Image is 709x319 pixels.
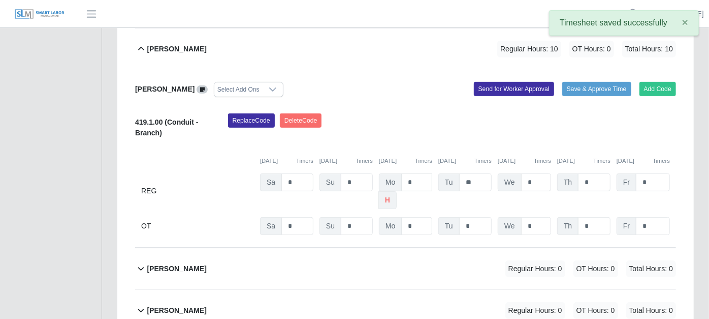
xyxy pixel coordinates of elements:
button: Timers [593,157,610,165]
button: Timers [474,157,492,165]
span: OT Hours: 0 [573,260,618,277]
b: [PERSON_NAME] [147,44,206,54]
button: Send for Worker Approval [474,82,554,96]
span: We [498,173,522,191]
span: Su [319,217,341,235]
span: OT Hours: 0 [573,302,618,319]
button: Add Code [639,82,676,96]
span: × [682,16,688,28]
div: REG [141,173,254,209]
span: Regular Hours: 0 [505,302,565,319]
button: [PERSON_NAME] Regular Hours: 0 OT Hours: 0 Total Hours: 0 [135,248,676,289]
b: 419.1.00 (Conduit - Branch) [135,118,198,137]
span: We [498,217,522,235]
img: SLM Logo [14,9,65,20]
span: Tu [438,217,460,235]
span: Total Hours: 10 [622,41,676,57]
span: Th [557,217,578,235]
div: [DATE] [557,157,610,165]
span: Su [319,173,341,191]
span: Regular Hours: 0 [505,260,565,277]
span: Mo [379,217,402,235]
button: ReplaceCode [228,113,275,128]
button: Timers [653,157,670,165]
span: OT Hours: 0 [569,41,614,57]
span: Tu [438,173,460,191]
span: Sa [260,173,282,191]
span: Total Hours: 0 [626,260,676,277]
span: Fr [617,217,636,235]
div: [DATE] [438,157,492,165]
div: [DATE] [260,157,313,165]
b: [PERSON_NAME] [147,305,206,316]
button: [PERSON_NAME] Regular Hours: 10 OT Hours: 0 Total Hours: 10 [135,28,676,70]
b: [PERSON_NAME] [147,264,206,274]
div: OT [141,217,254,235]
a: [PERSON_NAME] [646,9,704,19]
span: Regular Hours: 10 [497,41,561,57]
div: [DATE] [379,157,432,165]
button: Timers [296,157,313,165]
button: Timers [534,157,551,165]
span: Total Hours: 0 [626,302,676,319]
button: Save & Approve Time [562,82,631,96]
div: [DATE] [319,157,373,165]
button: Timers [415,157,432,165]
b: [PERSON_NAME] [135,85,195,93]
span: Fr [617,173,636,191]
div: [DATE] [617,157,670,165]
div: Timesheet saved successfully [549,10,699,36]
button: DeleteCode [280,113,322,128]
b: h [385,195,390,206]
span: Th [557,173,578,191]
a: View/Edit Notes [197,85,208,93]
div: Select Add Ons [214,82,263,97]
div: [DATE] [498,157,551,165]
button: Timers [356,157,373,165]
span: Sa [260,217,282,235]
span: Mo [379,173,402,191]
